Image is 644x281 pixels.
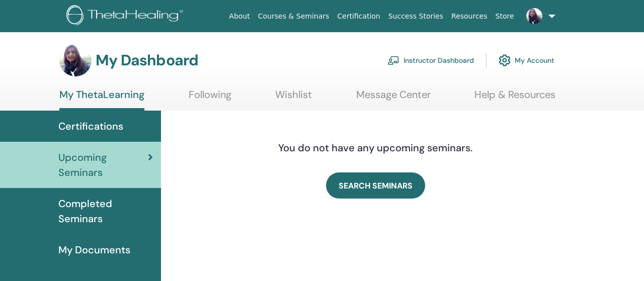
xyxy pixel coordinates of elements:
[58,150,148,180] span: Upcoming Seminars
[326,172,425,199] a: SEARCH SEMINARS
[217,142,534,154] h4: You do not have any upcoming seminars.
[492,7,518,26] a: Store
[254,7,334,26] a: Courses & Seminars
[225,7,254,26] a: About
[499,49,554,71] a: My Account
[59,88,144,111] a: My ThetaLearning
[526,8,542,24] img: default.jpg
[384,7,447,26] a: Success Stories
[333,7,384,26] a: Certification
[275,88,312,108] a: Wishlist
[474,88,555,108] a: Help & Resources
[58,196,153,226] span: Completed Seminars
[189,88,231,108] a: Following
[59,44,92,76] img: default.jpg
[58,119,123,134] span: Certifications
[499,52,511,69] img: cog.svg
[447,7,492,26] a: Resources
[356,88,431,108] a: Message Center
[339,180,413,191] span: SEARCH SEMINARS
[96,51,198,69] h3: My Dashboard
[387,49,474,71] a: Instructor Dashboard
[387,56,399,65] img: chalkboard-teacher.svg
[66,5,187,28] img: logo.png
[58,242,130,257] span: My Documents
